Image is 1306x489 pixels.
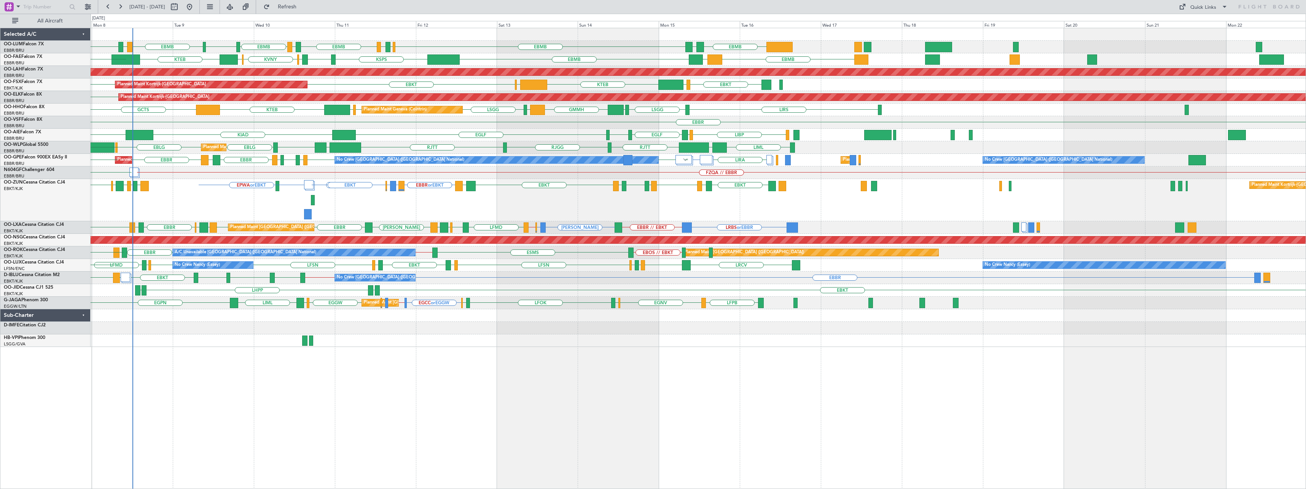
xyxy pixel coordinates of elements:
div: Tue 9 [173,21,254,28]
div: Planned Maint Liege [203,142,243,153]
span: Refresh [271,4,303,10]
a: G-JAGAPhenom 300 [4,298,48,302]
a: OO-ROKCessna Citation CJ4 [4,248,65,252]
div: No Crew [GEOGRAPHIC_DATA] ([GEOGRAPHIC_DATA] National) [337,154,464,166]
a: EBBR/BRU [4,73,24,78]
a: EBKT/KJK [4,253,23,259]
span: OO-HHO [4,105,24,109]
div: Mon 15 [659,21,740,28]
a: EBKT/KJK [4,241,23,246]
span: OO-WLP [4,142,22,147]
div: Thu 18 [902,21,983,28]
a: EBBR/BRU [4,148,24,154]
div: Planned Maint [GEOGRAPHIC_DATA] ([GEOGRAPHIC_DATA]) [684,247,804,258]
a: OO-ZUNCessna Citation CJ4 [4,180,65,185]
div: Tue 16 [740,21,821,28]
span: OO-JID [4,285,20,290]
a: OO-NSGCessna Citation CJ4 [4,235,65,240]
span: D-IBLU [4,273,19,277]
a: OO-JIDCessna CJ1 525 [4,285,53,290]
a: N604GFChallenger 604 [4,168,54,172]
a: EBBR/BRU [4,136,24,141]
a: EGGW/LTN [4,304,27,309]
span: D-IMFE [4,323,19,328]
span: OO-VSF [4,117,21,122]
div: Planned Maint Geneva (Cointrin) [364,104,427,115]
a: OO-GPEFalcon 900EX EASy II [4,155,67,160]
span: OO-ROK [4,248,23,252]
div: Planned Maint [GEOGRAPHIC_DATA] ([GEOGRAPHIC_DATA] National) [117,154,255,166]
span: All Aircraft [20,18,80,24]
a: EBBR/BRU [4,173,24,179]
span: OO-ELK [4,92,21,97]
div: A/C Unavailable [GEOGRAPHIC_DATA] ([GEOGRAPHIC_DATA] National) [175,247,316,258]
img: arrow-gray.svg [683,158,688,161]
input: Trip Number [23,1,67,13]
div: No Crew [GEOGRAPHIC_DATA] ([GEOGRAPHIC_DATA] National) [337,272,464,283]
a: OO-WLPGlobal 5500 [4,142,48,147]
a: OO-FAEFalcon 7X [4,54,42,59]
a: EBBR/BRU [4,161,24,166]
a: EBBR/BRU [4,48,24,53]
div: No Crew [GEOGRAPHIC_DATA] ([GEOGRAPHIC_DATA] National) [985,154,1112,166]
a: OO-FSXFalcon 7X [4,80,42,84]
span: OO-AIE [4,130,20,134]
div: Quick Links [1190,4,1216,11]
div: Fri 19 [983,21,1064,28]
div: Thu 11 [335,21,416,28]
span: HB-VPI [4,336,19,340]
button: All Aircraft [8,15,83,27]
span: OO-LXA [4,222,22,227]
div: Planned Maint [GEOGRAPHIC_DATA] ([GEOGRAPHIC_DATA] National) [843,154,981,166]
a: HB-VPIPhenom 300 [4,336,45,340]
a: OO-HHOFalcon 8X [4,105,45,109]
span: OO-FSX [4,80,21,84]
a: EBKT/KJK [4,278,23,284]
div: Sat 13 [497,21,578,28]
a: LSGG/GVA [4,341,25,347]
span: N604GF [4,168,22,172]
a: EBBR/BRU [4,123,24,129]
div: Fri 12 [416,21,497,28]
div: [DATE] [92,15,105,22]
a: EBKT/KJK [4,228,23,234]
div: Planned Maint Kortrijk-[GEOGRAPHIC_DATA] [121,91,209,103]
a: OO-LUXCessna Citation CJ4 [4,260,64,265]
button: Refresh [260,1,306,13]
a: EBKT/KJK [4,186,23,192]
div: Planned Maint Kortrijk-[GEOGRAPHIC_DATA] [117,79,206,90]
a: EBBR/BRU [4,60,24,66]
div: Sun 21 [1145,21,1226,28]
a: EBBR/BRU [4,110,24,116]
div: No Crew Nancy (Essey) [175,259,220,271]
a: D-IMFECitation CJ2 [4,323,46,328]
button: Quick Links [1175,1,1231,13]
div: Sun 14 [578,21,659,28]
a: EBKT/KJK [4,85,23,91]
div: No Crew Nancy (Essey) [985,259,1030,271]
a: OO-ELKFalcon 8X [4,92,42,97]
div: Planned Maint [GEOGRAPHIC_DATA] ([GEOGRAPHIC_DATA]) [364,297,484,308]
span: [DATE] - [DATE] [129,3,165,10]
div: Wed 10 [254,21,335,28]
a: OO-LXACessna Citation CJ4 [4,222,64,227]
div: Mon 8 [92,21,173,28]
a: OO-LUMFalcon 7X [4,42,44,46]
a: D-IBLUCessna Citation M2 [4,273,60,277]
span: OO-ZUN [4,180,23,185]
span: OO-NSG [4,235,23,240]
span: OO-GPE [4,155,22,160]
a: EBBR/BRU [4,98,24,104]
span: G-JAGA [4,298,21,302]
a: OO-AIEFalcon 7X [4,130,41,134]
a: OO-VSFFalcon 8X [4,117,42,122]
div: Wed 17 [821,21,902,28]
div: Planned Maint [GEOGRAPHIC_DATA] ([GEOGRAPHIC_DATA] National) [230,222,368,233]
div: Sat 20 [1064,21,1145,28]
a: LFSN/ENC [4,266,25,272]
a: OO-LAHFalcon 7X [4,67,43,72]
span: OO-LUM [4,42,23,46]
a: EBKT/KJK [4,291,23,297]
span: OO-FAE [4,54,21,59]
span: OO-LAH [4,67,22,72]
